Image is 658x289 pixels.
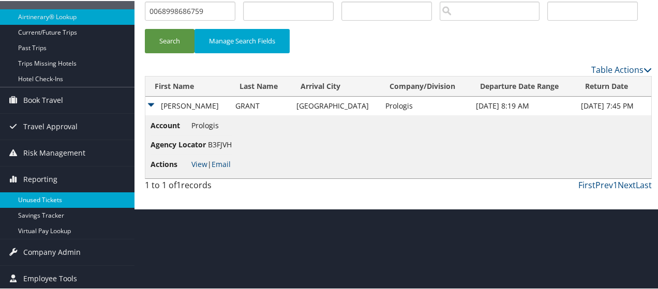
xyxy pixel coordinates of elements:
a: Table Actions [591,63,652,74]
span: Book Travel [23,86,63,112]
span: Risk Management [23,139,85,165]
div: 1 to 1 of records [145,178,260,195]
a: 1 [613,178,618,190]
span: Account [151,119,189,130]
td: [PERSON_NAME] [145,96,230,114]
td: [GEOGRAPHIC_DATA] [291,96,380,114]
a: First [578,178,595,190]
span: Company Admin [23,238,81,264]
th: Arrival City: activate to sort column ascending [291,75,380,96]
a: Next [618,178,636,190]
a: Last [636,178,652,190]
a: Email [212,158,231,168]
a: View [191,158,207,168]
span: Agency Locator [151,138,206,149]
a: Prev [595,178,613,190]
span: 1 [176,178,181,190]
span: Prologis [191,119,219,129]
span: B3FJVH [208,139,232,148]
td: Prologis [380,96,471,114]
span: Reporting [23,165,57,191]
td: GRANT [230,96,291,114]
td: [DATE] 7:45 PM [576,96,651,114]
button: Search [145,28,195,52]
span: | [191,158,231,168]
span: Travel Approval [23,113,78,139]
span: Actions [151,158,189,169]
th: Company/Division [380,75,471,96]
td: [DATE] 8:19 AM [471,96,575,114]
th: Last Name: activate to sort column ascending [230,75,291,96]
th: Return Date: activate to sort column ascending [576,75,651,96]
button: Manage Search Fields [195,28,290,52]
th: Departure Date Range: activate to sort column ascending [471,75,575,96]
th: First Name: activate to sort column ascending [145,75,230,96]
